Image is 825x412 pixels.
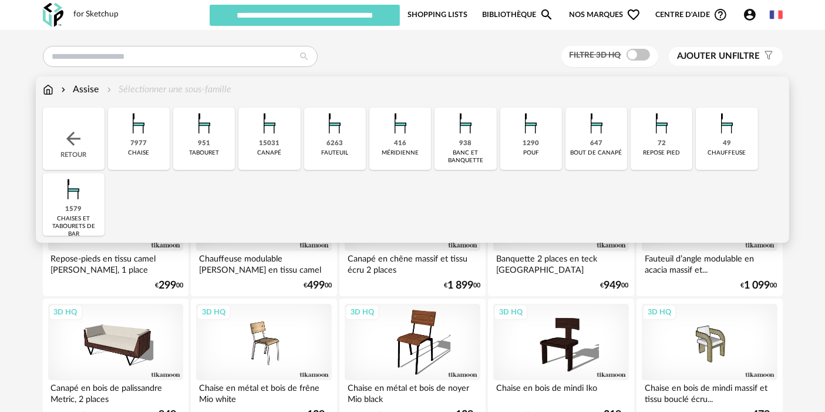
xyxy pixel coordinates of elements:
[482,4,554,26] a: BibliothèqueMagnify icon
[571,149,622,157] div: bout de canapé
[43,108,105,170] div: Retour
[444,282,480,290] div: € 00
[258,149,282,157] div: canapé
[304,282,332,290] div: € 00
[59,83,99,96] div: Assise
[590,139,602,148] div: 647
[345,380,480,404] div: Chaise en métal et bois de noyer Mio black
[408,4,467,26] a: Shopping Lists
[74,9,119,20] div: for Sketchup
[260,139,280,148] div: 15031
[254,108,285,139] img: Assise.png
[345,304,379,320] div: 3D HQ
[642,251,777,274] div: Fauteuil d’angle modulable en acacia massif et...
[642,380,777,404] div: Chaise en bois de mindi massif et tissu bouclé écru...
[189,149,219,157] div: tabouret
[307,282,325,290] span: 499
[65,205,82,214] div: 1579
[438,149,493,165] div: banc et banquette
[745,282,770,290] span: 1 099
[155,282,183,290] div: € 00
[711,108,743,139] img: Assise.png
[581,108,612,139] img: Assise.png
[450,108,481,139] img: Assise.png
[523,149,539,157] div: pouf
[49,304,83,320] div: 3D HQ
[63,128,84,149] img: svg+xml;base64,PHN2ZyB3aWR0aD0iMjQiIGhlaWdodD0iMjQiIHZpZXdCb3g9IjAgMCAyNCAyNCIgZmlsbD0ibm9uZSIgeG...
[669,47,783,66] button: Ajouter unfiltre Filter icon
[394,139,406,148] div: 416
[515,108,547,139] img: Assise.png
[48,380,183,404] div: Canapé en bois de palissandre Metric, 2 places
[540,8,554,22] span: Magnify icon
[128,149,149,157] div: chaise
[493,380,628,404] div: Chaise en bois de mindi Iko
[770,8,783,21] img: fr
[43,83,53,96] img: svg+xml;base64,PHN2ZyB3aWR0aD0iMTYiIGhlaWdodD0iMTciIHZpZXdCb3g9IjAgMCAxNiAxNyIgZmlsbD0ibm9uZSIgeG...
[326,139,343,148] div: 6263
[123,108,154,139] img: Assise.png
[459,139,472,148] div: 938
[678,51,760,62] span: filtre
[743,8,757,22] span: Account Circle icon
[523,139,539,148] div: 1290
[708,149,746,157] div: chauffeuse
[494,304,528,320] div: 3D HQ
[319,108,351,139] img: Assise.png
[198,139,210,148] div: 951
[760,51,774,62] span: Filter icon
[48,251,183,274] div: Repose-pieds en tissu camel [PERSON_NAME], 1 place
[741,282,777,290] div: € 00
[723,139,731,148] div: 49
[604,282,622,290] span: 949
[58,173,89,205] img: Assise.png
[570,51,621,59] span: Filtre 3D HQ
[447,282,473,290] span: 1 899
[197,304,231,320] div: 3D HQ
[601,282,629,290] div: € 00
[569,4,641,26] span: Nos marques
[643,149,680,157] div: repose pied
[655,8,728,22] span: Centre d'aideHelp Circle Outline icon
[46,215,101,238] div: chaises et tabourets de bar
[743,8,762,22] span: Account Circle icon
[658,139,666,148] div: 72
[642,304,676,320] div: 3D HQ
[627,8,641,22] span: Heart Outline icon
[43,3,63,27] img: OXP
[385,108,416,139] img: Assise.png
[188,108,220,139] img: Assise.png
[713,8,728,22] span: Help Circle Outline icon
[321,149,348,157] div: fauteuil
[493,251,628,274] div: Banquette 2 places en teck [GEOGRAPHIC_DATA]
[130,139,147,148] div: 7977
[59,83,68,96] img: svg+xml;base64,PHN2ZyB3aWR0aD0iMTYiIGhlaWdodD0iMTYiIHZpZXdCb3g9IjAgMCAxNiAxNiIgZmlsbD0ibm9uZSIgeG...
[196,380,331,404] div: Chaise en métal et bois de frêne Mio white
[196,251,331,274] div: Chauffeuse modulable [PERSON_NAME] en tissu camel
[678,52,733,61] span: Ajouter un
[382,149,419,157] div: méridienne
[159,282,176,290] span: 299
[345,251,480,274] div: Canapé en chêne massif et tissu écru 2 places [GEOGRAPHIC_DATA]
[646,108,678,139] img: Assise.png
